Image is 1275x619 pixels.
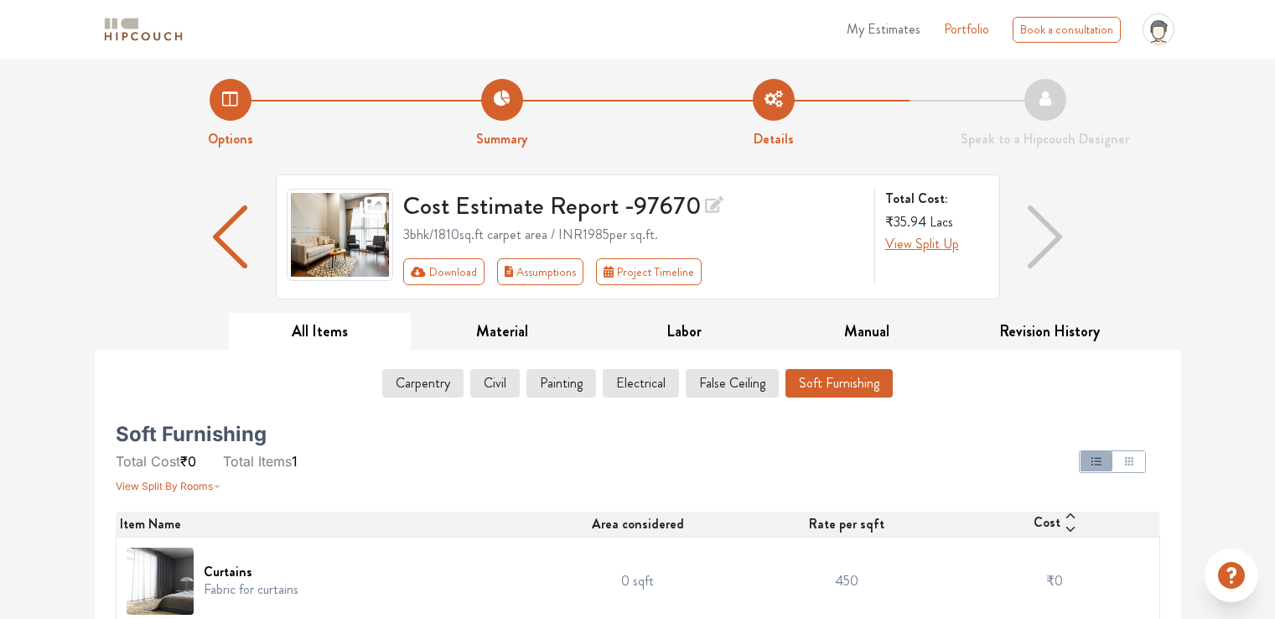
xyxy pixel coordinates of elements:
[476,129,527,148] strong: Summary
[592,514,684,534] span: Area considered
[403,189,864,221] h3: Cost Estimate Report - 97670
[411,313,593,351] button: Material
[116,471,221,495] button: View Split By Rooms
[1013,17,1121,43] div: Book a consultation
[101,15,185,44] img: logo-horizontal.svg
[470,369,520,398] button: Civil
[1034,512,1060,536] span: Cost
[885,212,926,231] span: ₹35.94
[403,225,864,245] div: 3bhk / 1810 sq.ft carpet area / INR 1985 per sq.ft.
[403,258,485,285] button: Download
[754,129,794,148] strong: Details
[229,313,412,351] button: All Items
[686,369,779,398] button: False Ceiling
[127,548,194,615] img: Curtains
[403,258,864,285] div: Toolbar with button groups
[497,258,584,285] button: Assumptions
[603,369,679,398] button: Electrical
[1028,205,1061,268] img: arrow right
[930,212,953,231] span: Lacs
[116,480,213,492] span: View Split By Rooms
[961,129,1129,148] strong: Speak to a Hipcouch Designer
[526,369,596,398] button: Painting
[785,369,893,398] button: Soft Furnishing
[213,205,246,268] img: arrow left
[204,580,298,600] p: Fabric for curtains
[944,19,989,39] a: Portfolio
[180,453,196,470] span: ₹0
[885,234,959,253] span: View Split Up
[204,564,298,580] h6: Curtains
[223,451,298,471] li: 1
[885,189,986,209] strong: Total Cost:
[593,313,776,351] button: Labor
[1046,571,1063,590] span: ₹0
[223,453,292,470] span: Total Items
[382,369,464,398] button: Carpentry
[775,313,958,351] button: Manual
[847,19,920,39] span: My Estimates
[403,258,715,285] div: First group
[809,514,884,534] span: Rate per sqft
[120,514,181,534] span: Item Name
[596,258,702,285] button: Project Timeline
[116,453,180,470] span: Total Cost
[287,189,394,281] img: gallery
[101,11,185,49] span: logo-horizontal.svg
[885,234,959,254] button: View Split Up
[208,129,253,148] strong: Options
[958,313,1141,351] button: Revision History
[116,428,267,441] h5: Soft Furnishing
